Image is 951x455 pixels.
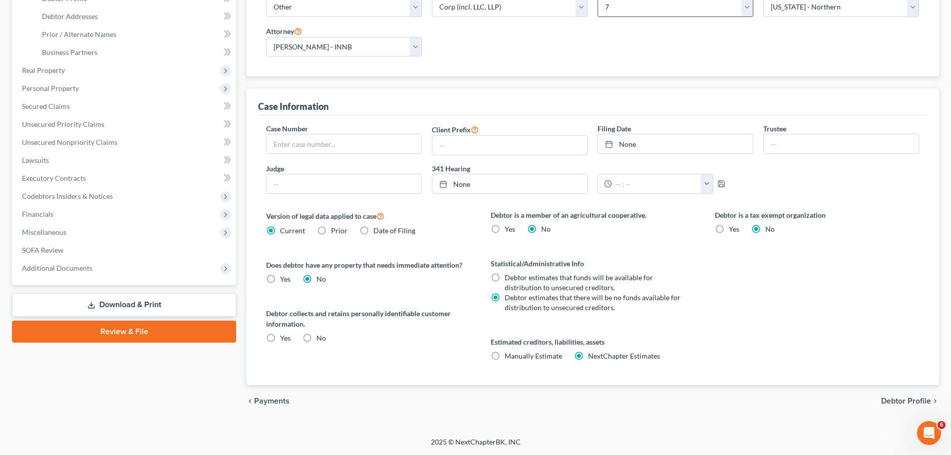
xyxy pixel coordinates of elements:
[34,7,236,25] a: Debtor Addresses
[42,48,97,56] span: Business Partners
[491,258,695,269] label: Statistical/Administrative Info
[612,174,701,193] input: -- : --
[317,334,326,342] span: No
[373,226,415,235] span: Date of Filing
[266,25,302,37] label: Attorney
[432,174,587,193] a: None
[280,275,291,283] span: Yes
[258,100,328,112] div: Case Information
[881,397,939,405] button: Debtor Profile chevron_right
[881,397,931,405] span: Debtor Profile
[764,134,919,153] input: --
[22,228,66,236] span: Miscellaneous
[254,397,290,405] span: Payments
[22,264,92,272] span: Additional Documents
[246,397,290,405] button: chevron_left Payments
[763,123,786,134] label: Trustee
[588,352,660,360] span: NextChapter Estimates
[22,102,70,110] span: Secured Claims
[541,225,551,233] span: No
[14,241,236,259] a: SOFA Review
[266,308,470,329] label: Debtor collects and retains personally identifiable customer information.
[266,210,470,222] label: Version of legal data applied to case
[765,225,775,233] span: No
[22,84,79,92] span: Personal Property
[42,12,98,20] span: Debtor Addresses
[22,66,65,74] span: Real Property
[22,156,49,164] span: Lawsuits
[42,30,116,38] span: Prior / Alternate Names
[432,123,479,135] label: Client Prefix
[505,352,562,360] span: Manually Estimate
[267,134,421,153] input: Enter case number...
[267,174,421,193] input: --
[317,275,326,283] span: No
[266,163,284,174] label: Judge
[931,397,939,405] i: chevron_right
[505,225,515,233] span: Yes
[22,210,53,218] span: Financials
[34,25,236,43] a: Prior / Alternate Names
[715,210,919,220] label: Debtor is a tax exempt organization
[598,123,631,134] label: Filing Date
[280,334,291,342] span: Yes
[729,225,739,233] span: Yes
[598,134,753,153] a: None
[12,321,236,343] a: Review & File
[22,246,63,254] span: SOFA Review
[14,97,236,115] a: Secured Claims
[22,174,86,182] span: Executory Contracts
[14,151,236,169] a: Lawsuits
[266,260,470,270] label: Does debtor have any property that needs immediate attention?
[22,192,113,200] span: Codebtors Insiders & Notices
[14,169,236,187] a: Executory Contracts
[22,138,117,146] span: Unsecured Nonpriority Claims
[191,437,760,455] div: 2025 © NextChapterBK, INC
[491,210,695,220] label: Debtor is a member of an agricultural cooperative.
[331,226,347,235] span: Prior
[432,136,587,155] input: --
[505,293,680,312] span: Debtor estimates that there will be no funds available for distribution to unsecured creditors.
[917,421,941,445] iframe: Intercom live chat
[491,337,695,347] label: Estimated creditors, liabilities, assets
[427,163,758,174] label: 341 Hearing
[246,397,254,405] i: chevron_left
[34,43,236,61] a: Business Partners
[22,120,104,128] span: Unsecured Priority Claims
[280,226,305,235] span: Current
[266,123,308,134] label: Case Number
[14,115,236,133] a: Unsecured Priority Claims
[505,273,653,292] span: Debtor estimates that funds will be available for distribution to unsecured creditors.
[14,133,236,151] a: Unsecured Nonpriority Claims
[12,293,236,317] a: Download & Print
[938,421,946,429] span: 6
